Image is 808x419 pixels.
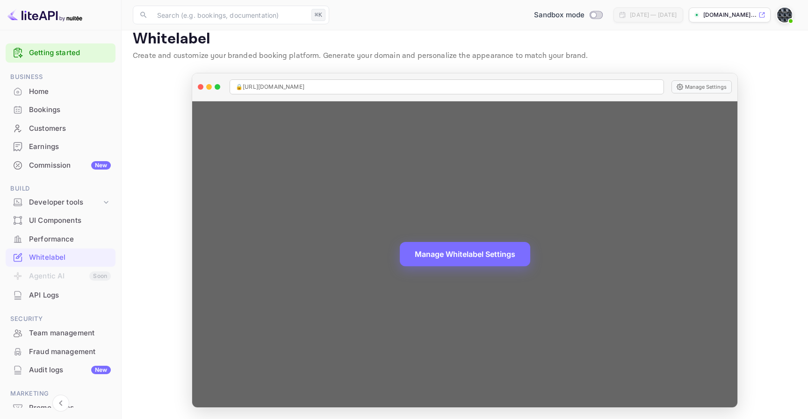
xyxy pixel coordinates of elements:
div: Team management [29,328,111,339]
a: Customers [6,120,115,137]
a: Whitelabel [6,249,115,266]
div: Home [6,83,115,101]
a: Audit logsNew [6,361,115,378]
div: Promo codes [29,403,111,413]
div: CommissionNew [6,156,115,175]
button: Collapse navigation [52,395,69,412]
div: Developer tools [6,194,115,211]
div: Fraud management [6,343,115,361]
div: Customers [6,120,115,138]
div: Bookings [29,105,111,115]
span: Sandbox mode [534,10,585,21]
div: Audit logs [29,365,111,376]
div: Team management [6,324,115,342]
button: Manage Settings [671,80,732,93]
p: Whitelabel [133,30,797,49]
div: UI Components [6,212,115,230]
a: Bookings [6,101,115,118]
div: Home [29,86,111,97]
div: Customers [29,123,111,134]
button: Manage Whitelabel Settings [400,242,530,266]
div: Earnings [6,138,115,156]
span: Security [6,314,115,324]
a: CommissionNew [6,156,115,174]
div: ⌘K [311,9,325,21]
div: UI Components [29,215,111,226]
a: Earnings [6,138,115,155]
div: Fraud management [29,347,111,357]
div: API Logs [29,290,111,301]
div: API Logs [6,286,115,305]
a: Team management [6,324,115,341]
div: Switch to Production mode [530,10,606,21]
p: [DOMAIN_NAME]... [703,11,757,19]
span: Marketing [6,389,115,399]
div: New [91,161,111,170]
a: Promo codes [6,399,115,416]
span: Build [6,184,115,194]
a: API Logs [6,286,115,304]
a: UI Components [6,212,115,229]
div: Performance [29,234,111,245]
input: Search (e.g. bookings, documentation) [151,6,308,24]
div: Getting started [6,43,115,63]
a: Fraud management [6,343,115,360]
div: Bookings [6,101,115,119]
div: Whitelabel [6,249,115,267]
div: Performance [6,230,115,249]
div: Whitelabel [29,252,111,263]
span: Business [6,72,115,82]
span: 🔒 [URL][DOMAIN_NAME] [236,83,304,91]
div: Commission [29,160,111,171]
div: New [91,366,111,374]
div: Earnings [29,142,111,152]
div: [DATE] — [DATE] [630,11,677,19]
a: Home [6,83,115,100]
div: Audit logsNew [6,361,115,379]
img: Molefi Rampai [777,7,792,22]
p: Create and customize your branded booking platform. Generate your domain and personalize the appe... [133,50,797,62]
div: Developer tools [29,197,101,208]
a: Performance [6,230,115,248]
img: LiteAPI logo [7,7,82,22]
a: Getting started [29,48,111,58]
